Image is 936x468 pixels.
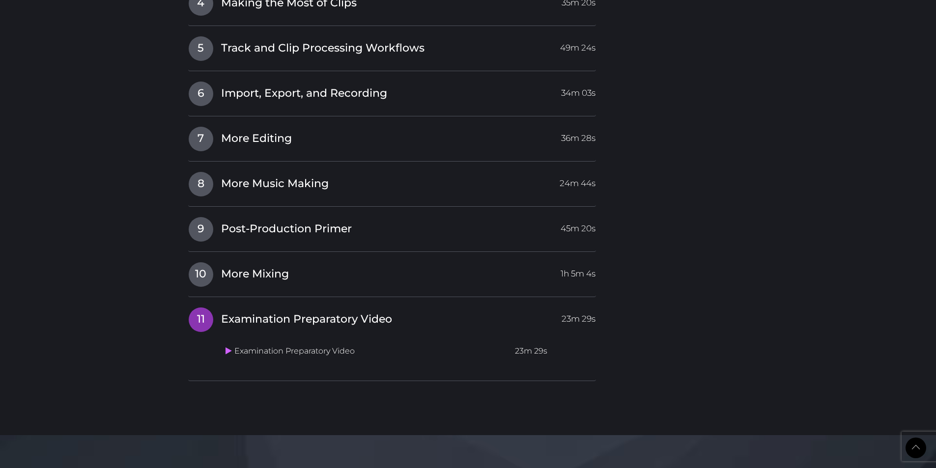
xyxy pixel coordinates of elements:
span: 10 [189,262,213,287]
a: 7More Editing36m 28s [188,126,596,147]
span: 49m 24s [560,36,596,54]
span: Track and Clip Processing Workflows [221,41,425,56]
a: 8More Music Making24m 44s [188,171,596,192]
span: Post-Production Primer [221,221,352,237]
a: 9Post-Production Primer45m 20s [188,217,596,237]
a: 10More Mixing1h 5m 4s [188,262,596,282]
span: 7 [189,127,213,151]
td: 23m 29s [511,342,596,361]
span: More Music Making [221,176,329,192]
span: 36m 28s [561,127,596,144]
a: 6Import, Export, and Recording34m 03s [188,81,596,102]
span: 23m 29s [562,307,596,325]
span: Examination Preparatory Video [221,312,392,327]
a: Back to Top [906,438,926,458]
span: 6 [189,82,213,106]
span: 8 [189,172,213,196]
span: 5 [189,36,213,61]
span: More Editing [221,131,292,146]
span: 34m 03s [561,82,596,99]
a: 5Track and Clip Processing Workflows49m 24s [188,36,596,56]
td: Examination Preparatory Video [222,342,511,361]
span: 1h 5m 4s [561,262,596,280]
span: 11 [189,307,213,332]
span: Import, Export, and Recording [221,86,387,101]
span: 9 [189,217,213,242]
a: 11Examination Preparatory Video23m 29s [188,307,596,328]
span: More Mixing [221,267,289,282]
span: 45m 20s [561,217,596,235]
span: 24m 44s [560,172,596,190]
